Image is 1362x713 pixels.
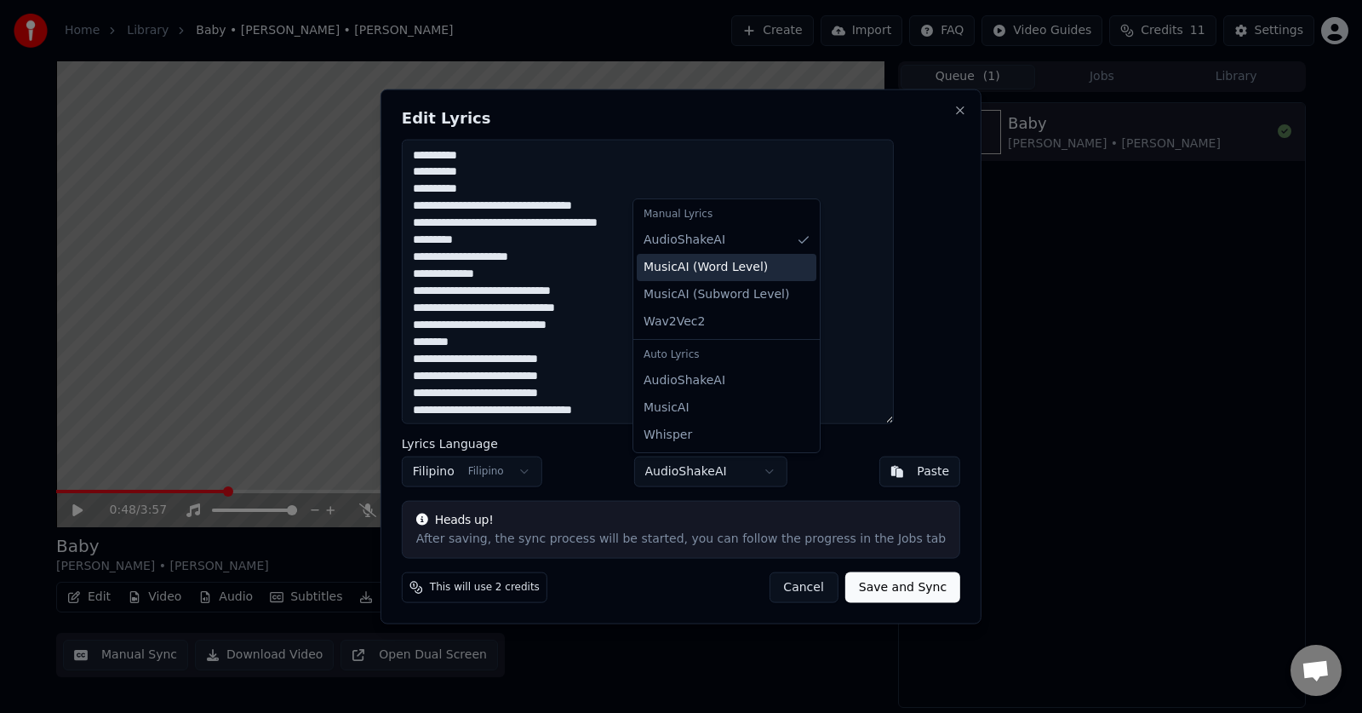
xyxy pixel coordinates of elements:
div: Manual Lyrics [637,203,816,227]
div: Auto Lyrics [637,343,816,367]
span: MusicAI ( Word Level ) [644,259,768,276]
span: Whisper [644,427,692,444]
span: MusicAI [644,400,690,417]
span: AudioShakeAI [644,232,725,249]
span: AudioShakeAI [644,372,725,389]
span: Wav2Vec2 [644,313,705,331]
span: MusicAI ( Subword Level ) [644,286,789,303]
